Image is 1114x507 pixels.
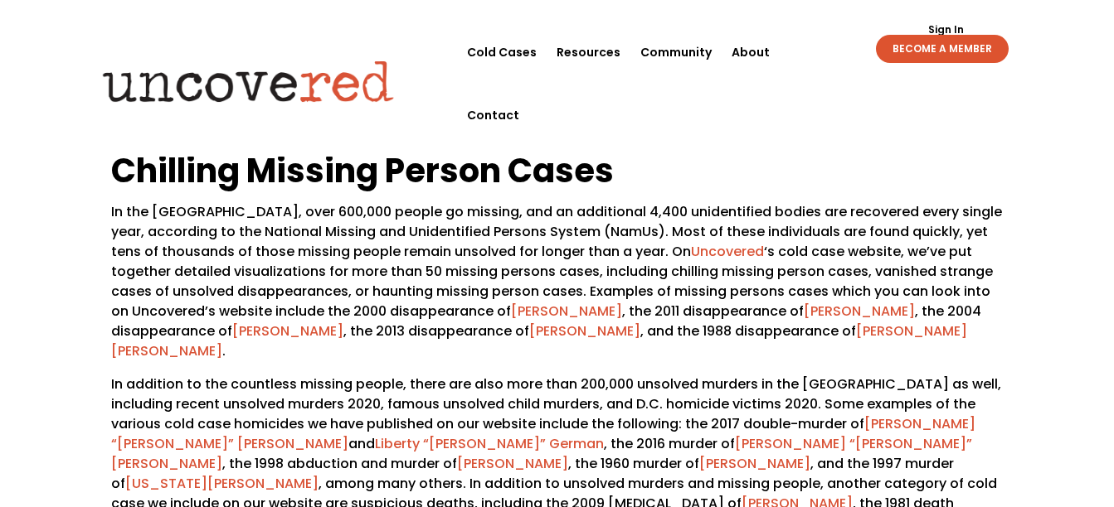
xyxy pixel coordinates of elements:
img: Uncovered logo [89,49,408,113]
a: Community [640,21,712,84]
a: [PERSON_NAME] [PERSON_NAME] [111,321,967,360]
a: [US_STATE][PERSON_NAME] [125,474,319,493]
a: [PERSON_NAME] [457,454,568,473]
a: About [732,21,770,84]
a: [PERSON_NAME] “[PERSON_NAME]” [PERSON_NAME] [111,414,975,453]
a: Uncovered [691,242,764,261]
a: [PERSON_NAME] [511,302,622,321]
a: [PERSON_NAME] [232,321,343,340]
a: Liberty “[PERSON_NAME]” German [375,434,604,453]
a: [PERSON_NAME] “[PERSON_NAME]” [PERSON_NAME] [111,434,972,473]
a: [PERSON_NAME] [804,302,915,321]
a: Resources [557,21,620,84]
: In the [GEOGRAPHIC_DATA], over 600,000 people go missing, and an additional 4,400 unidentified bo... [111,202,1002,360]
a: Contact [467,84,519,147]
a: [PERSON_NAME] [699,454,810,473]
a: [PERSON_NAME] [529,321,640,340]
a: BECOME A MEMBER [876,35,1009,63]
span: Chilling Missing Person Cases [111,147,614,194]
a: Cold Cases [467,21,537,84]
a: Sign In [919,25,973,35]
